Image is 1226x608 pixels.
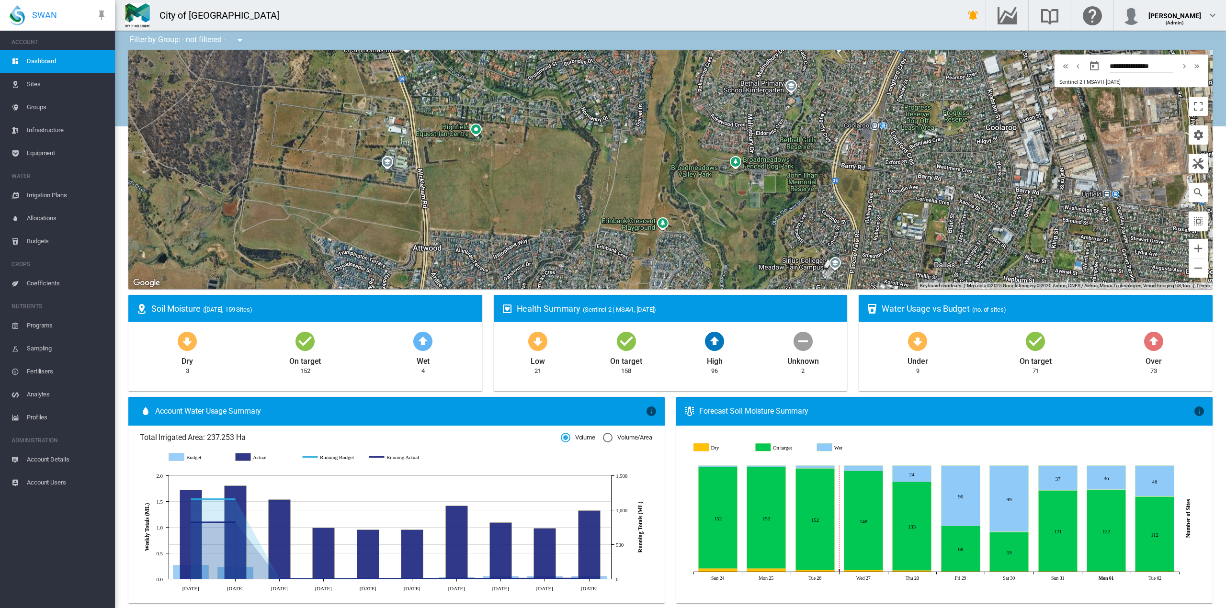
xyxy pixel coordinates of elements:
md-icon: Click here for help [1081,10,1104,21]
span: ([DATE], 159 Sites) [203,306,252,313]
div: 21 [534,367,541,375]
md-icon: Go to the Data Hub [996,10,1019,21]
md-icon: icon-checkbox-marked-circle [1024,329,1047,352]
span: | [DATE] [1103,79,1120,85]
div: 3 [186,367,189,375]
div: On target [1020,352,1051,367]
circle: Running Actual 19 Aug 7.92 [543,576,546,580]
button: Zoom in [1189,239,1208,258]
tspan: 1.0 [157,525,163,530]
g: Actual 12 Aug 1.09 [490,523,512,579]
span: Equipment [27,142,107,165]
div: [PERSON_NAME] [1148,7,1201,17]
div: Over [1146,352,1162,367]
g: Wet Aug 26, 2025 4 [796,466,835,469]
circle: Running Actual 5 Aug 5.85 [454,576,458,580]
md-icon: icon-chevron-left [1073,60,1083,72]
md-icon: icon-chevron-right [1179,60,1190,72]
div: Low [531,352,545,367]
g: Actual 8 Jul 1.54 [269,500,291,579]
g: On target Sep 01, 2025 122 [1087,490,1126,572]
g: Wet Sep 02, 2025 46 [1135,466,1174,496]
md-icon: icon-heart-box-outline [501,303,513,315]
button: Zoom out [1189,259,1208,278]
tspan: 2.0 [157,473,163,479]
span: Analytes [27,383,107,406]
g: Dry Aug 26, 2025 3 [796,570,835,572]
circle: Running Actual 22 Jul 3.48 [366,576,370,580]
div: 96 [711,367,718,375]
tspan: 1.5 [157,499,163,505]
md-icon: icon-cog [1192,129,1204,141]
tspan: 0 [616,576,619,582]
g: Actual 22 Jul 0.95 [357,530,379,579]
circle: Running Actual 29 Jul 4.43 [410,576,414,580]
md-icon: icon-checkbox-marked-circle [615,329,638,352]
div: 4 [421,367,425,375]
g: Running Budget [303,453,360,462]
g: On target Aug 27, 2025 148 [844,471,883,570]
span: Coefficients [27,272,107,295]
circle: Running Actual 12 Aug 6.94 [499,576,502,580]
tspan: 1,500 [616,473,628,479]
div: 73 [1150,367,1157,375]
div: 9 [916,367,919,375]
md-radio-button: Volume [561,433,595,442]
md-icon: icon-arrow-down-bold-circle [906,329,929,352]
circle: Running Actual 26 Aug 9.25 [587,576,591,580]
span: SWAN [32,9,57,21]
md-icon: icon-information [646,405,657,417]
div: Unknown [787,352,818,367]
span: Programs [27,314,107,337]
tspan: Tue 26 [808,575,821,581]
md-radio-button: Volume/Area [603,433,652,442]
span: Allocations [27,207,107,230]
button: icon-chevron-right [1178,60,1191,72]
span: Total Irrigated Area: 237.253 Ha [140,432,561,443]
tspan: [DATE] [360,585,376,591]
g: On target [756,443,811,452]
g: On target Sep 02, 2025 112 [1135,497,1174,572]
span: Sampling [27,337,107,360]
span: (Sentinel-2 | MSAVI, [DATE]) [583,306,656,313]
g: Dry Aug 24, 2025 5 [699,569,738,572]
button: icon-cog [1189,125,1208,145]
md-icon: icon-chevron-double-right [1192,60,1202,72]
md-icon: icon-minus-circle [792,329,815,352]
tspan: [DATE] [271,585,288,591]
g: On target Aug 31, 2025 121 [1039,491,1078,572]
g: Actual [236,453,293,462]
circle: Running Actual 15 Jul 2.53 [321,577,325,581]
button: icon-chevron-double-right [1191,60,1203,72]
div: On target [289,352,321,367]
span: CROPS [11,257,107,272]
tspan: 0.0 [157,576,163,582]
g: Budget 19 Aug 0.06 [527,576,563,579]
div: Dry [182,352,193,367]
md-icon: icon-select-all [1192,215,1204,227]
circle: Running Actual 8 Jul 1.54 [277,577,281,581]
md-icon: icon-information [1193,405,1205,417]
button: Keyboard shortcuts [920,282,961,289]
md-icon: icon-arrow-down-bold-circle [526,329,549,352]
md-icon: icon-bell-ring [967,10,979,21]
g: On target Aug 30, 2025 59 [990,532,1029,572]
md-icon: icon-pin [96,10,107,21]
md-icon: icon-chevron-down [1207,10,1218,21]
md-icon: icon-arrow-up-bold-circle [411,329,434,352]
tspan: 500 [616,542,624,548]
tspan: Weekly Totals (ML) [144,503,150,551]
div: Wet [417,352,430,367]
tspan: Fri 29 [955,575,966,581]
span: ADMINISTRATION [11,433,107,448]
div: High [707,352,723,367]
div: 2 [801,367,805,375]
g: Actual 19 Aug 0.98 [534,529,556,579]
div: Filter by Group: - not filtered - [123,31,252,50]
tspan: Number of Sites [1185,499,1192,538]
div: 158 [621,367,631,375]
tspan: [DATE] [404,585,420,591]
g: Actual 15 Jul 0.99 [313,528,335,579]
g: Budget 5 Aug 0.04 [439,577,475,579]
span: Groups [27,96,107,119]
